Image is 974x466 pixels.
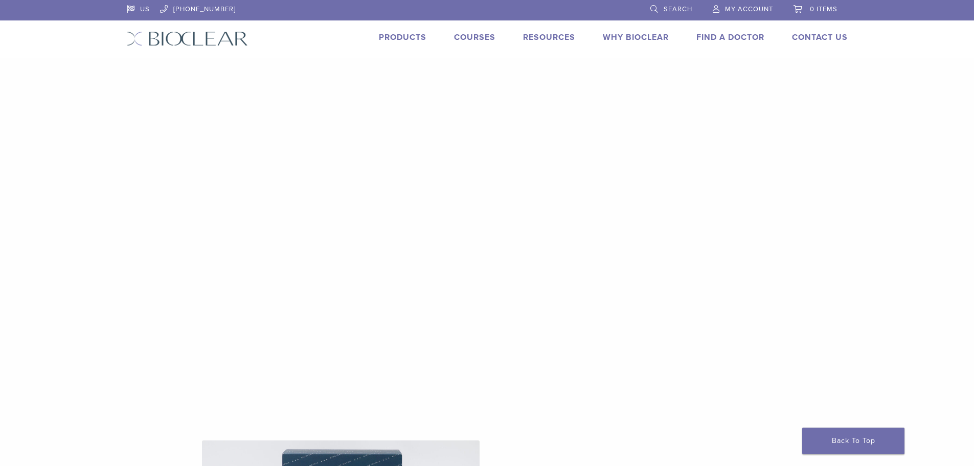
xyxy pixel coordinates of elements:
img: Bioclear [127,31,248,46]
a: Resources [523,32,575,42]
span: 0 items [810,5,837,13]
a: Back To Top [802,428,904,454]
span: Search [664,5,692,13]
a: Courses [454,32,495,42]
a: Products [379,32,426,42]
a: Find A Doctor [696,32,764,42]
a: Contact Us [792,32,848,42]
span: My Account [725,5,773,13]
a: Why Bioclear [603,32,669,42]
